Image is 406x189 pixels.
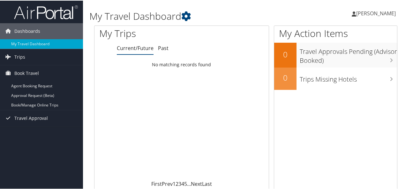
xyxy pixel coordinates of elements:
a: 0Trips Missing Hotels [274,67,397,89]
span: [PERSON_NAME] [356,9,396,16]
span: Book Travel [14,65,39,81]
h2: 0 [274,72,297,83]
td: No matching records found [94,58,269,70]
a: Last [202,180,212,187]
h3: Trips Missing Hotels [300,71,397,83]
a: Current/Future [117,44,154,51]
a: 1 [173,180,176,187]
h1: My Action Items [274,26,397,40]
span: … [187,180,191,187]
h2: 0 [274,48,297,59]
a: Prev [162,180,173,187]
a: Next [191,180,202,187]
a: 3 [178,180,181,187]
span: Dashboards [14,23,40,39]
a: 0Travel Approvals Pending (Advisor Booked) [274,42,397,67]
a: Past [158,44,169,51]
a: 2 [176,180,178,187]
h3: Travel Approvals Pending (Advisor Booked) [300,43,397,64]
span: Travel Approval [14,110,48,126]
a: [PERSON_NAME] [352,3,402,22]
h1: My Travel Dashboard [89,9,298,22]
a: 4 [181,180,184,187]
a: 5 [184,180,187,187]
span: Trips [14,48,25,64]
img: airportal-logo.png [14,4,78,19]
a: First [151,180,162,187]
h1: My Trips [99,26,191,40]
